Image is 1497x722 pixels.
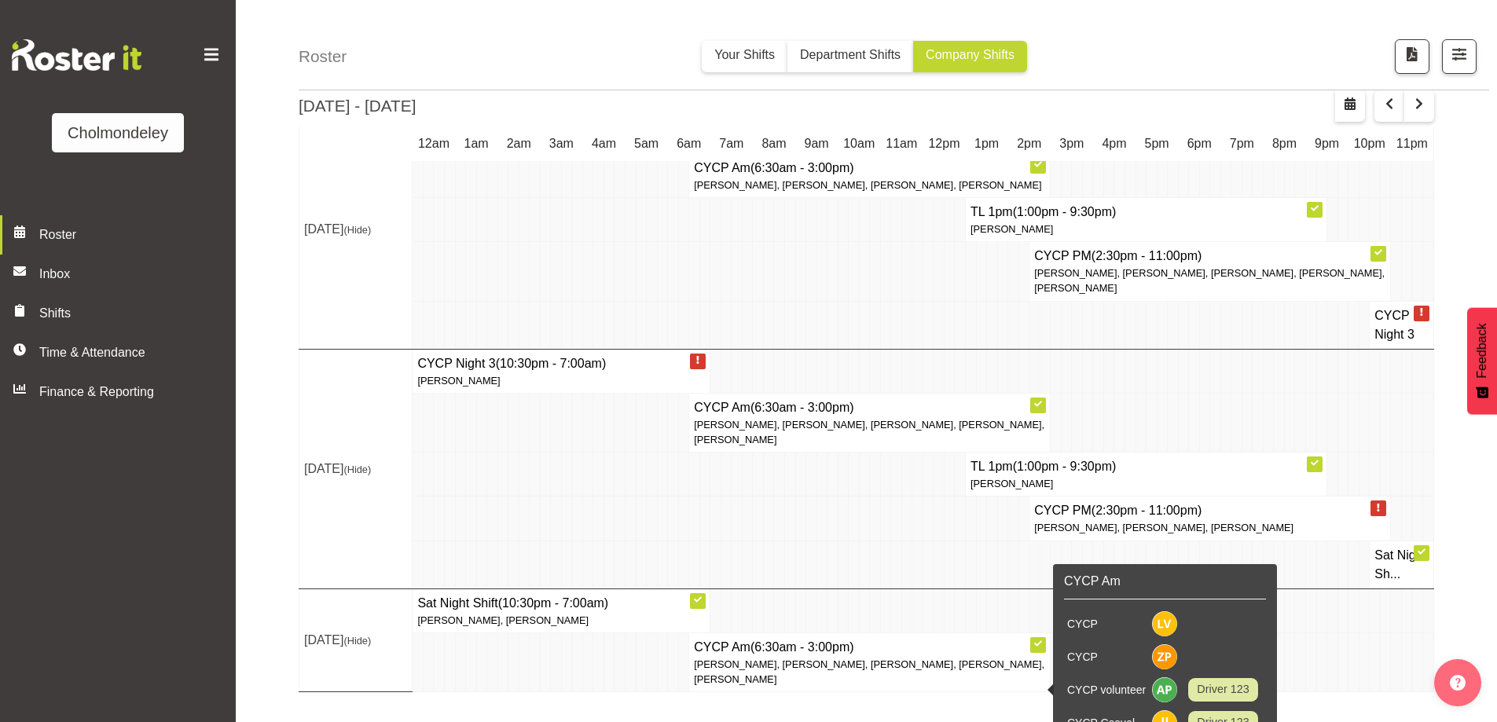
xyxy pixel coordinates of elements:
[1450,675,1466,691] img: help-xxl-2.png
[750,640,854,654] span: (6:30am - 3:00pm)
[1374,546,1429,584] h4: Sat Night Sh...
[299,44,347,68] h4: Roster
[1034,247,1385,266] h4: CYCP PM
[750,401,854,414] span: (6:30am - 3:00pm)
[1263,126,1305,162] th: 8pm
[498,596,609,610] span: (10:30pm - 7:00am)
[417,354,705,373] h4: CYCP Night 3
[1442,39,1477,74] button: Filter Shifts
[39,225,228,244] span: Roster
[413,126,455,162] th: 12am
[694,658,1044,685] span: [PERSON_NAME], [PERSON_NAME], [PERSON_NAME], [PERSON_NAME], [PERSON_NAME]
[787,41,913,72] button: Department Shifts
[1220,126,1263,162] th: 7pm
[1136,126,1178,162] th: 5pm
[923,126,965,162] th: 12pm
[1348,126,1391,162] th: 10pm
[626,126,668,162] th: 5am
[343,224,371,236] span: (Hide)
[582,126,625,162] th: 4am
[1064,673,1149,706] td: CYCP volunteer
[970,223,1053,235] span: [PERSON_NAME]
[694,398,1045,417] h4: CYCP Am
[1013,205,1117,218] span: (1:00pm - 9:30pm)
[970,457,1322,476] h4: TL 1pm
[1178,126,1220,162] th: 6pm
[710,126,753,162] th: 7am
[68,121,168,145] div: Cholmondeley
[880,126,923,162] th: 11am
[39,383,204,401] span: Finance & Reporting
[1008,126,1051,162] th: 2pm
[1306,126,1348,162] th: 9pm
[1152,611,1177,636] img: lynne-veal6958.jpg
[12,39,141,71] img: Rosterit website logo
[800,48,901,61] span: Department Shifts
[838,126,880,162] th: 10am
[540,126,582,162] th: 3am
[1152,644,1177,669] img: zoe-palmer10907.jpg
[496,357,607,370] span: (10:30pm - 7:00am)
[299,93,416,118] h2: [DATE] - [DATE]
[1051,126,1093,162] th: 3pm
[694,638,1045,657] h4: CYCP Am
[1092,249,1202,262] span: (2:30pm - 11:00pm)
[39,304,204,323] span: Shifts
[1064,607,1149,640] td: CYCP
[1335,90,1365,122] button: Select a specific date within the roster.
[299,109,413,349] td: [DATE]
[1395,39,1429,74] button: Download a PDF of the roster according to the set date range.
[694,419,1044,445] span: [PERSON_NAME], [PERSON_NAME], [PERSON_NAME], [PERSON_NAME], [PERSON_NAME]
[1093,126,1136,162] th: 4pm
[1374,306,1429,344] h4: CYCP Night 3
[966,126,1008,162] th: 1pm
[1391,126,1434,162] th: 11pm
[39,265,228,284] span: Inbox
[1467,307,1497,414] button: Feedback - Show survey
[417,594,705,613] h4: Sat Night Shift
[1064,640,1149,673] td: CYCP
[497,126,540,162] th: 2am
[455,126,497,162] th: 1am
[299,588,413,692] td: [DATE]
[970,203,1322,222] h4: TL 1pm
[1064,572,1266,591] h6: CYCP Am
[926,48,1015,61] span: Company Shifts
[39,343,204,362] span: Time & Attendance
[753,126,795,162] th: 8am
[343,464,371,475] span: (Hide)
[668,126,710,162] th: 6am
[714,48,775,61] span: Your Shifts
[1092,504,1202,517] span: (2:30pm - 11:00pm)
[750,161,854,174] span: (6:30am - 3:00pm)
[970,478,1053,489] span: [PERSON_NAME]
[694,159,1045,178] h4: CYCP Am
[299,349,413,588] td: [DATE]
[1034,501,1385,520] h4: CYCP PM
[417,614,589,626] span: [PERSON_NAME], [PERSON_NAME]
[795,126,838,162] th: 9am
[343,635,371,647] span: (Hide)
[417,375,500,387] span: [PERSON_NAME]
[1013,460,1117,473] span: (1:00pm - 9:30pm)
[1197,681,1249,698] span: Driver 123
[1473,323,1491,378] span: Feedback
[1152,677,1177,702] img: amelie-paroll11627.jpg
[702,41,787,72] button: Your Shifts
[1034,522,1293,533] span: [PERSON_NAME], [PERSON_NAME], [PERSON_NAME]
[694,179,1041,191] span: [PERSON_NAME], [PERSON_NAME], [PERSON_NAME], [PERSON_NAME]
[913,41,1027,72] button: Company Shifts
[1034,267,1385,294] span: [PERSON_NAME], [PERSON_NAME], [PERSON_NAME], [PERSON_NAME], [PERSON_NAME]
